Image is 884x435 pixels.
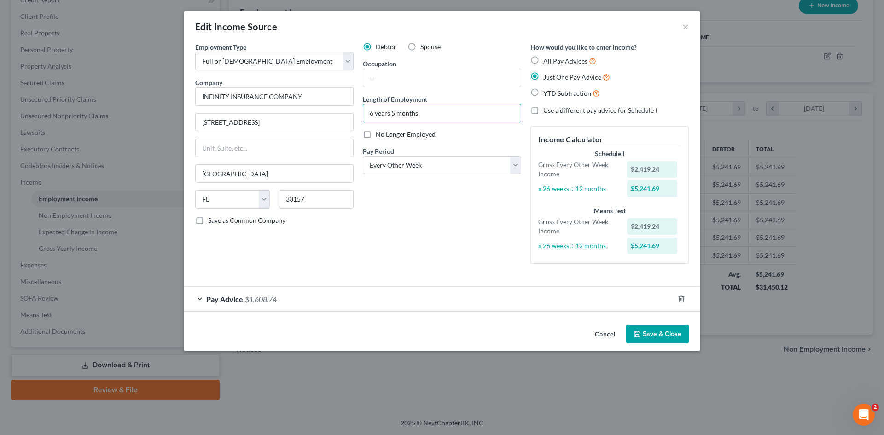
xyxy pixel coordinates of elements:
span: $1,608.74 [245,295,277,303]
div: $2,419.24 [627,161,678,178]
input: Enter zip... [279,190,354,209]
span: All Pay Advices [543,57,587,65]
div: x 26 weeks ÷ 12 months [534,241,622,250]
iframe: Intercom live chat [853,404,875,426]
input: Enter city... [196,165,353,182]
input: Search company by name... [195,87,354,106]
div: $5,241.69 [627,238,678,254]
span: Spouse [420,43,441,51]
span: Save as Common Company [208,216,285,224]
span: Just One Pay Advice [543,73,601,81]
span: YTD Subtraction [543,89,591,97]
div: Means Test [538,206,681,215]
span: Pay Period [363,147,394,155]
label: How would you like to enter income? [530,42,637,52]
input: -- [363,69,521,87]
span: Employment Type [195,43,246,51]
span: Use a different pay advice for Schedule I [543,106,657,114]
div: Gross Every Other Week Income [534,160,622,179]
span: Debtor [376,43,396,51]
span: 2 [872,404,879,411]
div: $2,419.24 [627,218,678,235]
label: Occupation [363,59,396,69]
div: Gross Every Other Week Income [534,217,622,236]
button: × [682,21,689,32]
h5: Income Calculator [538,134,681,145]
label: Length of Employment [363,94,427,104]
span: Pay Advice [206,295,243,303]
input: Enter address... [196,114,353,131]
span: Company [195,79,222,87]
div: x 26 weeks ÷ 12 months [534,184,622,193]
span: No Longer Employed [376,130,436,138]
input: ex: 2 years [363,104,521,122]
div: Edit Income Source [195,20,277,33]
input: Unit, Suite, etc... [196,139,353,157]
button: Save & Close [626,325,689,344]
div: Schedule I [538,149,681,158]
div: $5,241.69 [627,180,678,197]
button: Cancel [587,325,622,344]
